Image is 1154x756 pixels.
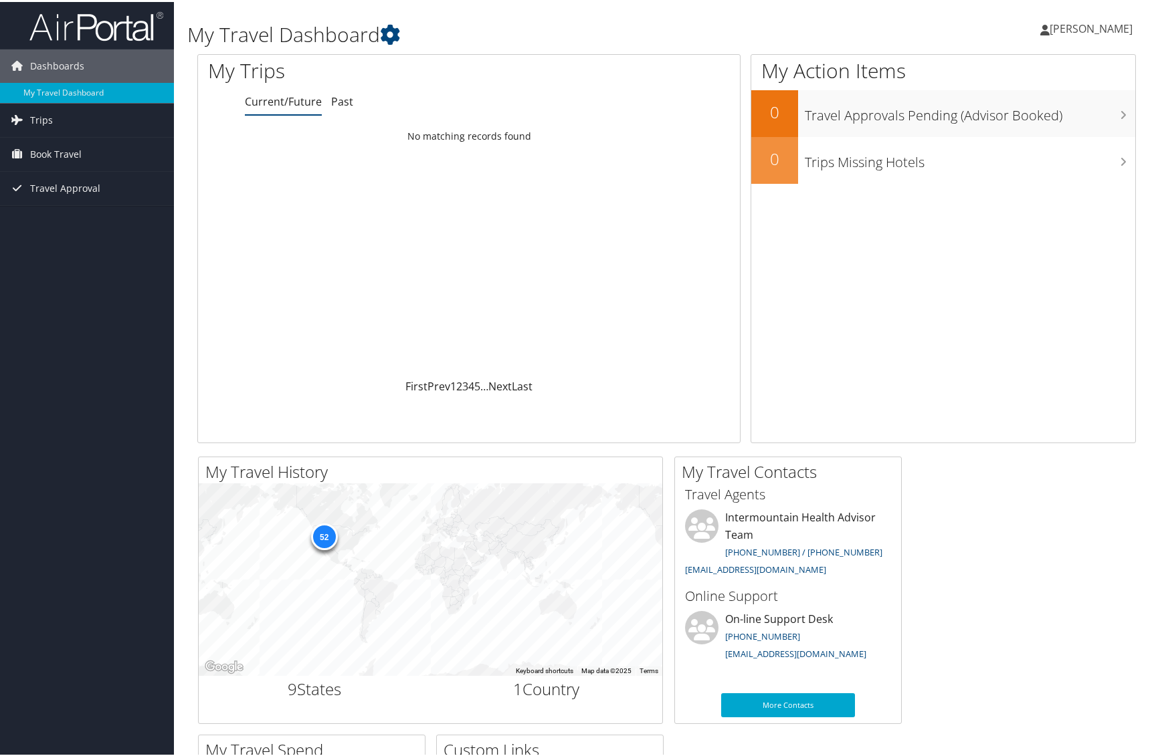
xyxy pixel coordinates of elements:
[427,377,450,392] a: Prev
[208,55,504,83] h1: My Trips
[805,98,1135,123] h3: Travel Approvals Pending (Advisor Booked)
[725,646,866,658] a: [EMAIL_ADDRESS][DOMAIN_NAME]
[310,521,337,548] div: 52
[685,585,891,604] h3: Online Support
[30,47,84,81] span: Dashboards
[480,377,488,392] span: …
[205,459,662,481] h2: My Travel History
[198,122,740,146] td: No matching records found
[456,377,462,392] a: 2
[30,136,82,169] span: Book Travel
[405,377,427,392] a: First
[1040,7,1146,47] a: [PERSON_NAME]
[581,665,632,672] span: Map data ©2025
[513,676,522,698] span: 1
[30,102,53,135] span: Trips
[516,664,573,674] button: Keyboard shortcuts
[685,561,826,574] a: [EMAIL_ADDRESS][DOMAIN_NAME]
[805,144,1135,170] h3: Trips Missing Hotels
[202,656,246,674] img: Google
[725,628,800,640] a: [PHONE_NUMBER]
[450,377,456,392] a: 1
[474,377,480,392] a: 5
[30,170,100,203] span: Travel Approval
[468,377,474,392] a: 4
[187,19,826,47] h1: My Travel Dashboard
[1050,19,1133,34] span: [PERSON_NAME]
[331,92,353,107] a: Past
[685,483,891,502] h3: Travel Agents
[462,377,468,392] a: 3
[751,55,1135,83] h1: My Action Items
[29,9,163,40] img: airportal-logo.png
[678,507,898,579] li: Intermountain Health Advisor Team
[512,377,533,392] a: Last
[202,656,246,674] a: Open this area in Google Maps (opens a new window)
[751,99,798,122] h2: 0
[209,676,421,699] h2: States
[725,544,882,556] a: [PHONE_NUMBER] / [PHONE_NUMBER]
[488,377,512,392] a: Next
[721,691,855,715] a: More Contacts
[682,459,901,481] h2: My Travel Contacts
[751,88,1135,135] a: 0Travel Approvals Pending (Advisor Booked)
[441,676,653,699] h2: Country
[640,665,658,672] a: Terms (opens in new tab)
[245,92,322,107] a: Current/Future
[678,609,898,664] li: On-line Support Desk
[751,135,1135,182] a: 0Trips Missing Hotels
[751,146,798,168] h2: 0
[288,676,297,698] span: 9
